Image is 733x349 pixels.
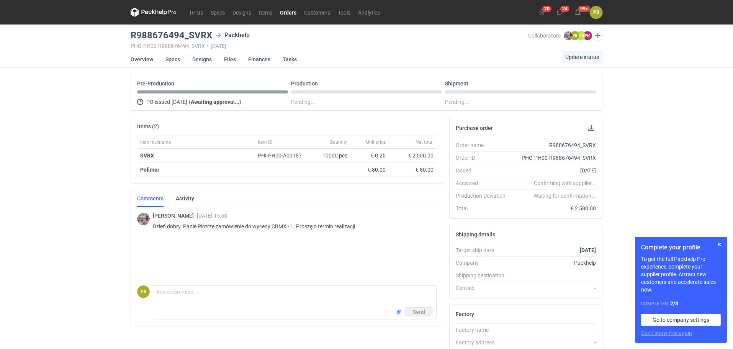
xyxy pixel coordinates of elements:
[456,311,474,317] h2: Factory
[512,205,596,212] div: € 2 580.00
[583,31,592,40] figcaption: PM
[580,247,596,253] strong: [DATE]
[248,51,270,68] a: Finances
[715,240,724,249] button: Skip for now
[165,51,180,68] a: Specs
[456,231,495,238] h2: Shipping details
[224,51,236,68] a: Files
[593,31,603,41] button: Edit collaborators
[570,31,579,40] figcaption: PB
[405,307,433,316] button: Send
[172,97,187,107] span: [DATE]
[512,167,596,174] div: [DATE]
[670,300,678,306] strong: 2 / 8
[258,152,309,159] div: PHI-PH00-A09187
[456,125,493,131] h2: Purchase order
[512,259,596,267] div: Packhelp
[137,190,164,207] a: Comments
[140,152,154,159] strong: SVRX
[587,123,596,133] button: Download PO
[445,97,596,107] div: Pending...
[354,8,384,17] a: Analytics
[456,167,512,174] div: Issued
[536,6,548,18] button: 20
[137,213,150,225] img: Michał Palasek
[456,259,512,267] div: Company
[564,31,573,40] img: Michał Palasek
[131,8,177,17] svg: Packhelp Pro
[140,167,159,173] strong: Polimer
[456,179,512,187] div: Accepted
[641,300,721,308] div: Completed:
[512,284,596,292] div: -
[258,139,272,145] span: Item ID
[572,6,584,18] button: 99+
[590,6,602,19] div: Piotr Bożek
[192,51,212,68] a: Designs
[590,6,602,19] button: PB
[512,339,596,346] div: -
[137,97,288,107] div: PO issued
[137,285,150,298] figcaption: PB
[641,255,721,293] p: To get the full Packhelp Pro experience, complete your supplier profile. Attract new customers an...
[300,8,334,17] a: Customers
[153,213,197,219] span: [PERSON_NAME]
[197,213,227,219] span: [DATE] 15:53
[534,180,596,186] em: Confirming with supplier...
[137,80,174,87] p: Pre-Production
[291,80,318,87] p: Production
[215,31,250,40] div: Packhelp
[353,152,386,159] div: € 0.25
[456,272,512,279] div: Shipping destination
[255,8,276,17] a: Items
[512,154,596,162] div: PHO-PH00-R988676494_SVRX
[562,51,602,63] button: Update status
[456,339,512,346] div: Factory address
[512,326,596,334] div: -
[576,31,586,40] figcaption: AM
[456,154,512,162] div: Order ID
[641,243,721,252] h1: Complete your profile
[330,139,347,145] span: Quantity
[186,8,207,17] a: RFQs
[456,192,512,200] div: Production Deviation
[641,314,721,326] a: Go to company settings
[207,8,229,17] a: Specs
[456,284,512,292] div: Contact
[291,97,315,107] span: Pending...
[445,80,468,87] p: Shipment
[137,123,159,129] h2: Items (2)
[554,6,566,18] button: 24
[283,51,297,68] a: Tasks
[191,99,239,105] strong: Awaiting approval...
[137,285,150,298] div: Piotr Bożek
[392,166,434,174] div: € 80.00
[140,139,171,145] span: Item nickname
[189,99,191,105] span: (
[456,141,512,149] div: Order name
[153,222,430,231] p: Dzień dobry. Panie Piotrze zamówienie do wyceny CBMX - 1. Proszę o termin realizacji.
[239,99,241,105] span: )
[353,166,386,174] div: € 80.00
[334,8,354,17] a: Tools
[456,205,512,212] div: Total
[312,149,350,163] div: 10000 pcs
[456,246,512,254] div: Target ship date
[392,152,434,159] div: € 2 500.00
[131,43,528,49] div: PHO-PH00-R988676494_SVRX [DATE]
[276,8,300,17] a: Orders
[131,31,212,40] h3: R988676494_SVRX
[512,141,596,149] div: R988676494_SVRX
[413,309,425,315] span: Send
[131,51,153,68] a: Overview
[456,326,512,334] div: Factory name
[528,33,561,39] span: Collaborators
[416,139,434,145] span: Net total
[533,192,596,200] em: Waiting for confirmation...
[366,139,386,145] span: Unit price
[641,329,692,337] button: Don’t show this again
[565,54,599,60] span: Update status
[229,8,255,17] a: Designs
